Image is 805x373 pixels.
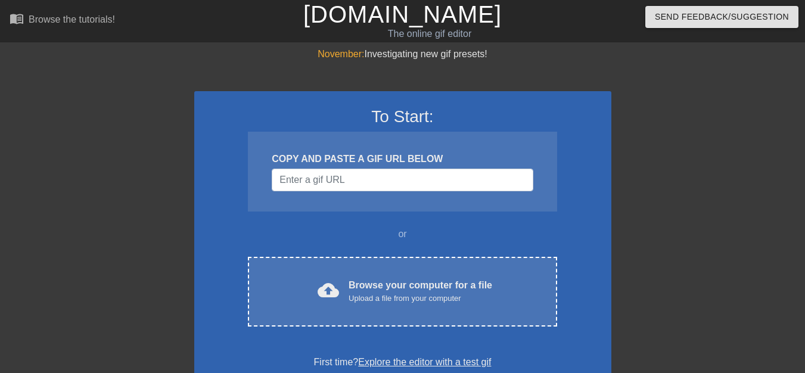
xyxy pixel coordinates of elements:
[274,27,585,41] div: The online gif editor
[318,49,364,59] span: November:
[303,1,502,27] a: [DOMAIN_NAME]
[10,11,115,30] a: Browse the tutorials!
[194,47,611,61] div: Investigating new gif presets!
[349,293,492,304] div: Upload a file from your computer
[272,169,533,191] input: Username
[272,152,533,166] div: COPY AND PASTE A GIF URL BELOW
[225,227,580,241] div: or
[645,6,798,28] button: Send Feedback/Suggestion
[29,14,115,24] div: Browse the tutorials!
[210,355,596,369] div: First time?
[349,278,492,304] div: Browse your computer for a file
[655,10,789,24] span: Send Feedback/Suggestion
[210,107,596,127] h3: To Start:
[318,279,339,301] span: cloud_upload
[358,357,491,367] a: Explore the editor with a test gif
[10,11,24,26] span: menu_book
